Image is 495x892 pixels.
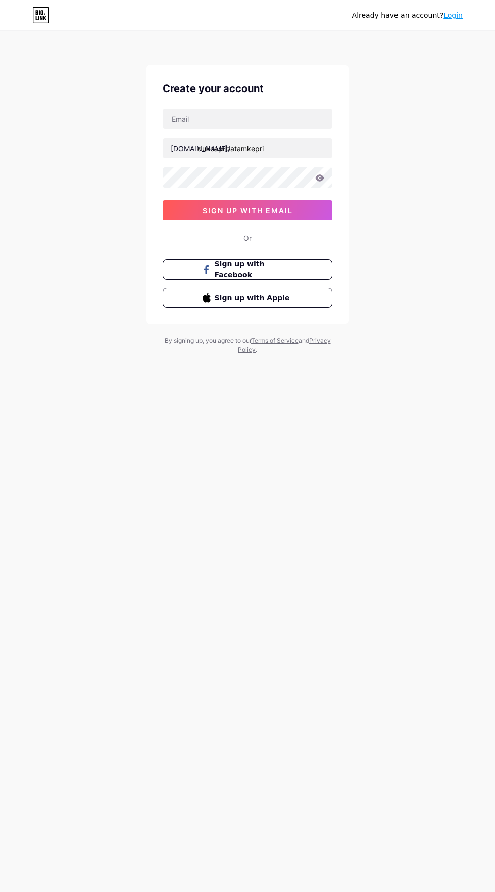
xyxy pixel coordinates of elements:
[215,259,293,280] span: Sign up with Facebook
[215,293,293,303] span: Sign up with Apple
[443,11,463,19] a: Login
[251,337,299,344] a: Terms of Service
[163,109,332,129] input: Email
[163,81,332,96] div: Create your account
[163,138,332,158] input: username
[171,143,230,154] div: [DOMAIN_NAME]/
[163,259,332,280] button: Sign up with Facebook
[163,288,332,308] button: Sign up with Apple
[162,336,333,354] div: By signing up, you agree to our and .
[203,206,293,215] span: sign up with email
[163,200,332,220] button: sign up with email
[243,233,252,243] div: Or
[352,10,463,21] div: Already have an account?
